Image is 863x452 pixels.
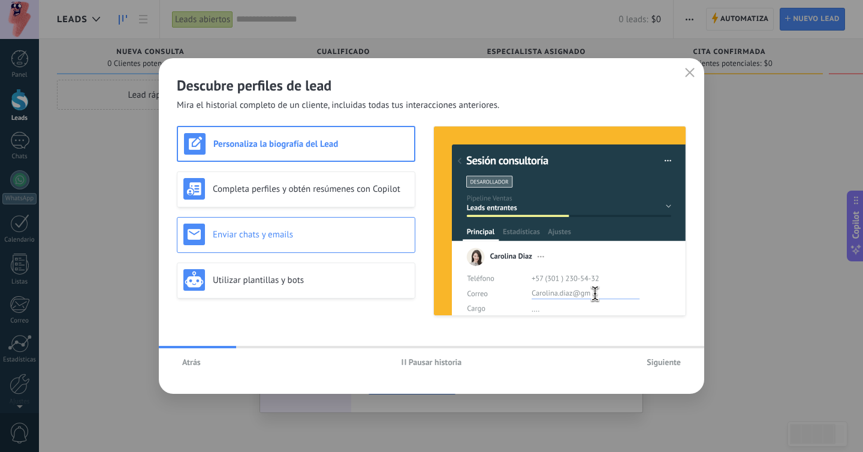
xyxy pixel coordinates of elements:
button: Atrás [177,353,206,371]
h2: Descubre perfiles de lead [177,76,686,95]
button: Siguiente [641,353,686,371]
span: Siguiente [647,358,681,366]
span: Atrás [182,358,201,366]
button: Pausar historia [396,353,467,371]
h3: Completa perfiles y obtén resúmenes con Copilot [213,183,409,195]
span: Pausar historia [409,358,462,366]
h3: Enviar chats y emails [213,229,409,240]
h3: Utilizar plantillas y bots [213,275,409,286]
span: Mira el historial completo de un cliente, incluidas todas tus interacciones anteriores. [177,100,499,112]
h3: Personaliza la biografía del Lead [213,138,408,150]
